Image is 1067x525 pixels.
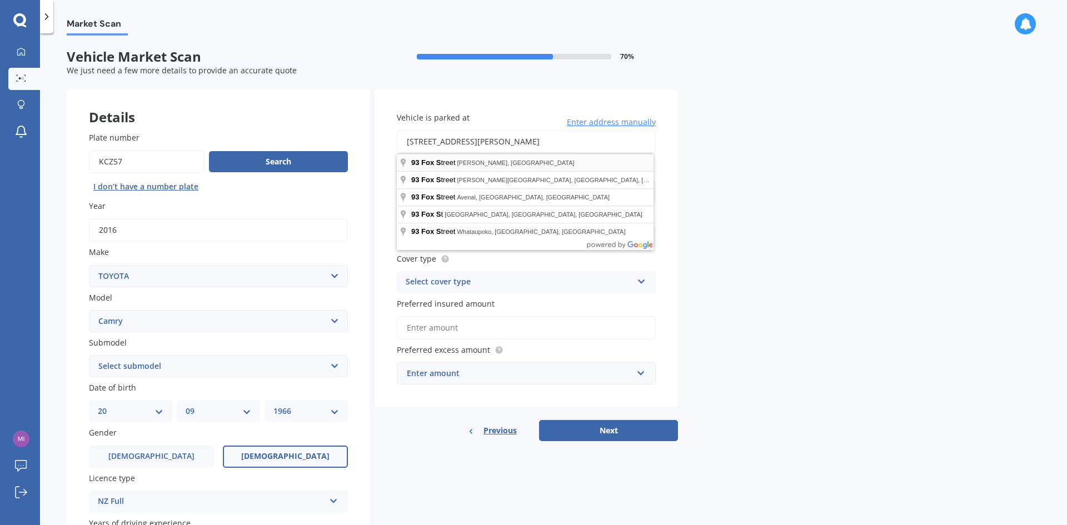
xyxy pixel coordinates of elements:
span: Gender [89,428,117,438]
span: [GEOGRAPHIC_DATA], [GEOGRAPHIC_DATA], [GEOGRAPHIC_DATA] [445,211,642,218]
span: treet [411,227,457,236]
span: 93 [411,158,419,167]
span: Preferred excess amount [397,344,490,355]
span: 93 Fox S [411,193,441,201]
img: c7acc8c6ded268802758a010870af6ec [13,431,29,447]
span: Make [89,247,109,258]
span: [PERSON_NAME][GEOGRAPHIC_DATA], [GEOGRAPHIC_DATA], [GEOGRAPHIC_DATA] [457,177,705,183]
span: treet [411,158,457,167]
button: Next [539,420,678,441]
div: Enter amount [407,367,632,379]
span: t [411,210,445,218]
span: [DEMOGRAPHIC_DATA] [108,452,195,461]
span: Market Scan [67,18,128,33]
span: treet [411,193,457,201]
span: [PERSON_NAME], [GEOGRAPHIC_DATA] [457,159,575,166]
span: treet [411,176,457,184]
input: Enter plate number [89,150,205,173]
span: Previous [483,422,517,439]
span: Vehicle Market Scan [67,49,372,65]
div: NZ Full [98,495,325,508]
span: Licence type [89,473,135,483]
button: Search [209,151,348,172]
span: Cover type [397,253,436,264]
span: Plate number [89,132,139,143]
span: Enter address manually [567,117,656,128]
div: Details [67,89,370,123]
span: Whataupoko, [GEOGRAPHIC_DATA], [GEOGRAPHIC_DATA] [457,228,625,235]
input: Enter amount [397,316,656,339]
span: 93 [411,210,419,218]
span: Model [89,292,112,303]
span: 70 % [620,53,634,61]
button: I don’t have a number plate [89,178,203,196]
span: Fox S [421,176,441,184]
span: Year [89,201,106,211]
span: We just need a few more details to provide an accurate quote [67,65,297,76]
span: Fox S [421,210,441,218]
span: Preferred insured amount [397,298,495,309]
span: [DEMOGRAPHIC_DATA] [241,452,330,461]
span: Avenal, [GEOGRAPHIC_DATA], [GEOGRAPHIC_DATA] [457,194,610,201]
span: Date of birth [89,382,136,393]
input: Enter address [397,130,656,153]
input: YYYY [89,218,348,242]
div: Select cover type [406,276,632,289]
span: 93 [411,176,419,184]
span: Fox S [421,158,441,167]
span: Vehicle is parked at [397,112,470,123]
span: Submodel [89,337,127,348]
span: 93 Fox S [411,227,441,236]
